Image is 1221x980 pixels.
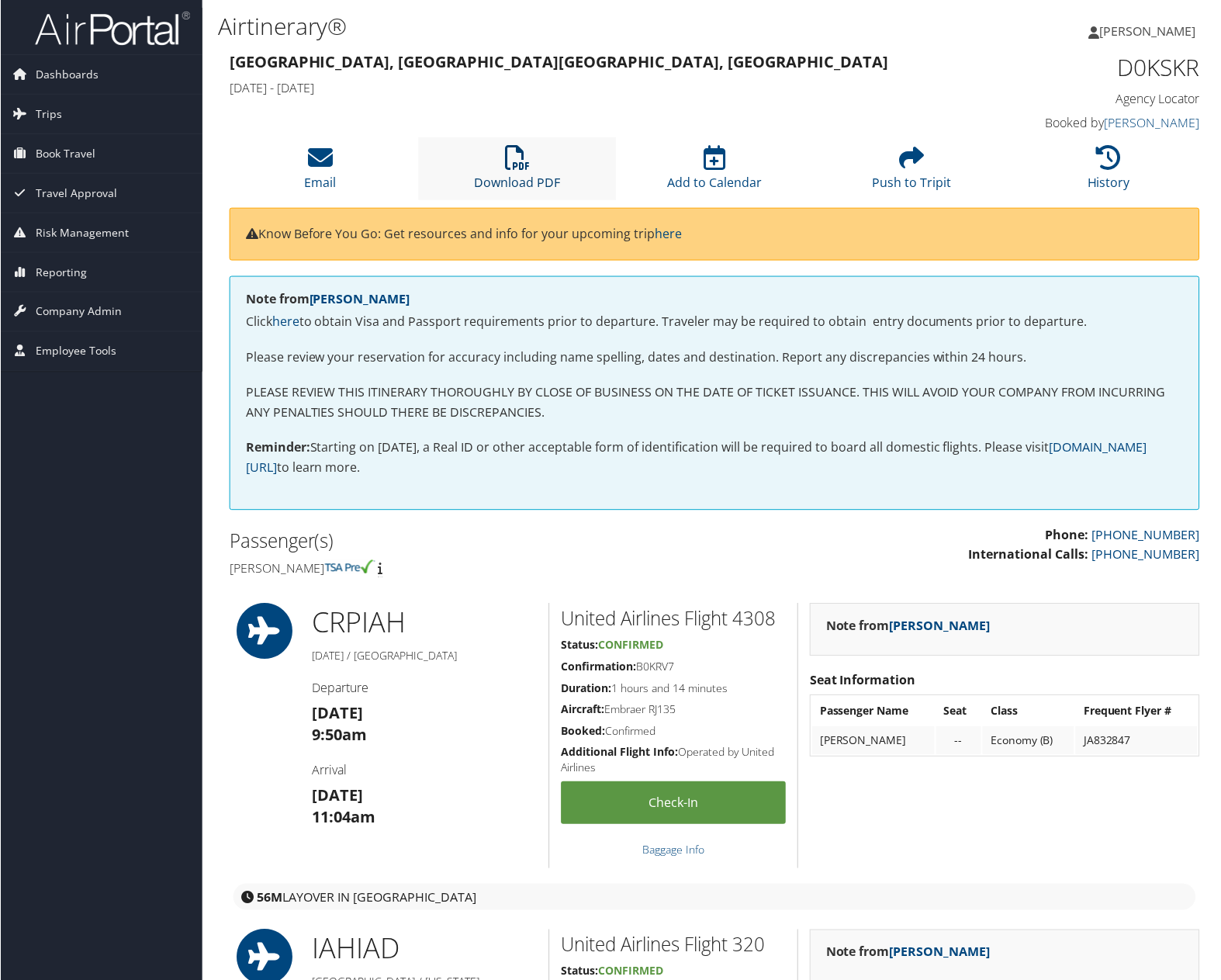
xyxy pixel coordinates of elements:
h1: D0KSKR [975,51,1201,84]
h2: United Airlines Flight 320 [561,933,786,959]
a: Push to Tripit [872,154,951,191]
a: Download PDF [474,154,560,191]
a: [PERSON_NAME] [890,944,991,961]
h4: Arrival [312,762,538,779]
h4: Agency Locator [975,90,1201,107]
th: Frequent Flyer # [1076,698,1198,725]
span: Company Admin [35,293,121,331]
strong: [DATE] [312,785,363,806]
h5: Operated by United Airlines [561,745,786,775]
a: Check-in [561,782,786,825]
a: [PERSON_NAME] [1089,8,1212,54]
th: Seat [936,698,981,725]
span: Dashboards [35,55,98,94]
strong: [DATE] [312,703,363,724]
h1: CRP IAH [312,604,538,642]
img: airportal-logo.png [34,10,189,47]
span: Employee Tools [35,332,116,371]
strong: 11:04am [312,807,375,828]
h1: IAH IAD [312,930,538,969]
h5: 1 hours and 14 minutes [561,681,786,697]
td: Economy (B) [983,727,1074,755]
h5: Embraer RJ135 [561,702,786,718]
strong: Phone: [1046,527,1089,544]
strong: Note from [826,618,991,635]
img: tsa-precheck.png [324,560,375,574]
strong: Status: [561,964,598,979]
strong: Duration: [561,681,611,696]
a: Baggage Info [642,843,704,857]
strong: International Calls: [969,546,1089,563]
th: Passenger Name [812,698,935,725]
td: [PERSON_NAME] [812,727,935,755]
span: Confirmed [598,638,663,653]
strong: Reminder: [245,439,310,456]
a: here [272,313,299,331]
a: [PHONE_NUMBER] [1092,546,1200,563]
h4: [DATE] - [DATE] [229,79,952,96]
strong: 56M [256,889,282,906]
strong: Seat Information [810,672,916,689]
strong: Aircraft: [561,702,604,717]
strong: Status: [561,638,598,653]
p: Starting on [DATE], a Real ID or other acceptable form of identification will be required to boar... [245,438,1184,478]
a: [PERSON_NAME] [309,290,410,307]
h4: Booked by [975,114,1201,131]
strong: Note from [826,944,991,961]
h1: Airtinerary® [217,10,880,43]
a: [PERSON_NAME] [1105,114,1200,131]
strong: [GEOGRAPHIC_DATA], [GEOGRAPHIC_DATA] [GEOGRAPHIC_DATA], [GEOGRAPHIC_DATA] [229,51,888,72]
a: [PHONE_NUMBER] [1092,527,1200,544]
a: [DOMAIN_NAME][URL] [245,439,1147,476]
span: [PERSON_NAME] [1100,23,1196,40]
h5: [DATE] / [GEOGRAPHIC_DATA] [312,649,538,664]
span: Travel Approval [35,174,116,213]
h4: Departure [312,680,538,697]
p: PLEASE REVIEW THIS ITINERARY THOROUGHLY BY CLOSE OF BUSINESS ON THE DATE OF TICKET ISSUANCE. THIS... [245,383,1184,423]
td: JA832847 [1076,727,1198,755]
h5: B0KRV7 [561,660,786,675]
div: layover in [GEOGRAPHIC_DATA] [233,885,1196,911]
div: -- [944,734,974,748]
span: Risk Management [35,213,128,252]
strong: Booked: [561,724,605,739]
h4: [PERSON_NAME] [229,560,703,577]
p: Click to obtain Visa and Passport requirements prior to departure. Traveler may be required to ob... [245,313,1184,333]
a: Email [304,154,336,191]
span: Trips [35,95,61,133]
h5: Confirmed [561,724,786,739]
span: Reporting [35,253,86,292]
strong: Additional Flight Info: [561,745,678,760]
a: Add to Calendar [667,154,762,191]
span: Confirmed [598,964,663,979]
strong: Note from [245,290,410,307]
h2: United Airlines Flight 4308 [561,606,786,632]
strong: 9:50am [312,725,367,746]
p: Know Before You Go: Get resources and info for your upcoming trip [245,224,1184,244]
h2: Passenger(s) [229,528,703,555]
a: [PERSON_NAME] [890,618,991,635]
span: Book Travel [35,134,95,173]
th: Class [983,698,1074,725]
strong: Confirmation: [561,660,636,674]
a: History [1088,154,1130,191]
a: here [655,225,682,242]
p: Please review your reservation for accuracy including name spelling, dates and destination. Repor... [245,348,1184,369]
